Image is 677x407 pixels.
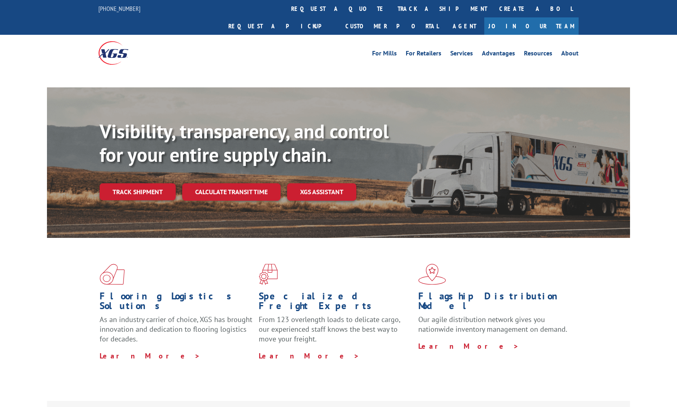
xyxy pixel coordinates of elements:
[98,4,141,13] a: [PHONE_NUMBER]
[418,264,446,285] img: xgs-icon-flagship-distribution-model-red
[524,50,552,59] a: Resources
[418,341,519,351] a: Learn More >
[100,351,200,360] a: Learn More >
[100,119,389,167] b: Visibility, transparency, and control for your entire supply chain.
[445,17,484,35] a: Agent
[287,183,356,201] a: XGS ASSISTANT
[100,264,125,285] img: xgs-icon-total-supply-chain-intelligence-red
[450,50,473,59] a: Services
[482,50,515,59] a: Advantages
[372,50,397,59] a: For Mills
[484,17,579,35] a: Join Our Team
[418,315,567,334] span: Our agile distribution network gives you nationwide inventory management on demand.
[339,17,445,35] a: Customer Portal
[259,351,360,360] a: Learn More >
[100,315,252,343] span: As an industry carrier of choice, XGS has brought innovation and dedication to flooring logistics...
[406,50,441,59] a: For Retailers
[222,17,339,35] a: Request a pickup
[100,183,176,200] a: Track shipment
[100,291,253,315] h1: Flooring Logistics Solutions
[561,50,579,59] a: About
[182,183,281,201] a: Calculate transit time
[259,291,412,315] h1: Specialized Freight Experts
[418,291,571,315] h1: Flagship Distribution Model
[259,264,278,285] img: xgs-icon-focused-on-flooring-red
[259,315,412,351] p: From 123 overlength loads to delicate cargo, our experienced staff knows the best way to move you...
